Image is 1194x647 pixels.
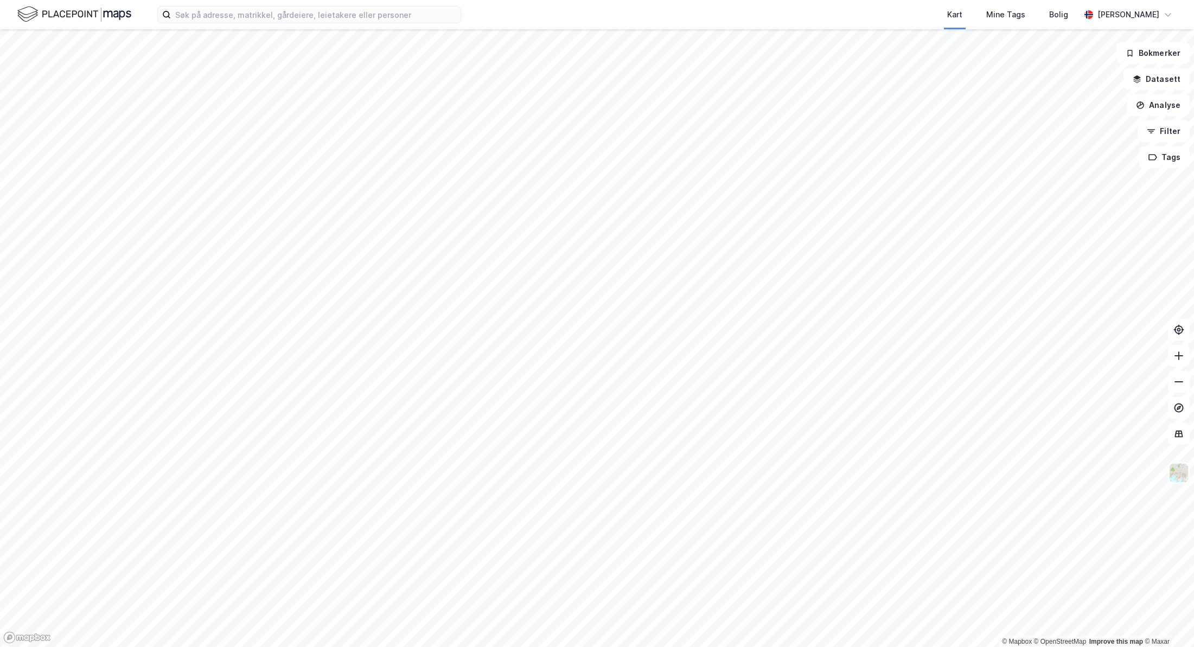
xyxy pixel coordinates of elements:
[1049,8,1068,21] div: Bolig
[17,5,131,24] img: logo.f888ab2527a4732fd821a326f86c7f29.svg
[1127,94,1190,116] button: Analyse
[1002,638,1032,645] a: Mapbox
[1116,42,1190,64] button: Bokmerker
[1139,146,1190,168] button: Tags
[1140,595,1194,647] iframe: Chat Widget
[947,8,962,21] div: Kart
[1097,8,1159,21] div: [PERSON_NAME]
[1169,463,1189,483] img: Z
[1089,638,1143,645] a: Improve this map
[3,631,51,644] a: Mapbox homepage
[1034,638,1087,645] a: OpenStreetMap
[1138,120,1190,142] button: Filter
[171,7,461,23] input: Søk på adresse, matrikkel, gårdeiere, leietakere eller personer
[986,8,1025,21] div: Mine Tags
[1123,68,1190,90] button: Datasett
